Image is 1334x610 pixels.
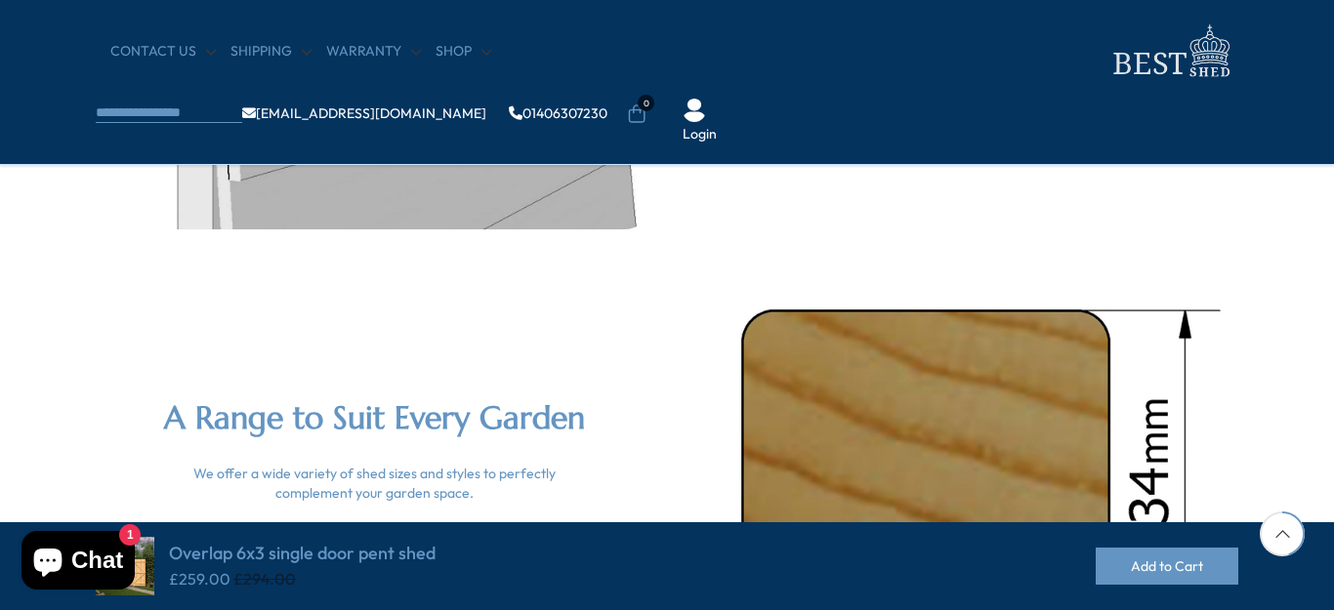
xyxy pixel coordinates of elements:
[683,125,717,144] a: Login
[436,42,491,61] a: Shop
[169,543,436,564] h4: Overlap 6x3 single door pent shed
[230,42,312,61] a: Shipping
[110,42,216,61] a: CONTACT US
[1102,20,1238,83] img: logo
[169,569,230,589] ins: £259.00
[16,531,141,594] inbox-online-store-chat: Shopify online store chat
[509,106,607,120] a: 01406307230
[627,104,646,124] a: 0
[683,99,706,122] img: User Icon
[1096,548,1238,585] button: Add to Cart
[638,95,654,111] span: 0
[242,106,486,120] a: [EMAIL_ADDRESS][DOMAIN_NAME]
[233,569,296,589] del: £294.00
[154,398,594,439] h2: A Range to Suit Every Garden
[326,42,421,61] a: Warranty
